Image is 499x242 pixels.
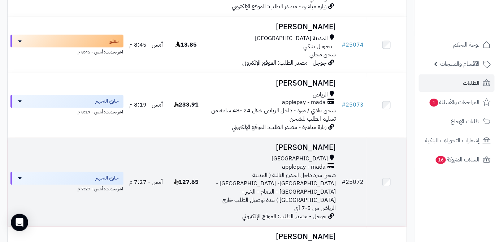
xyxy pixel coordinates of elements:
img: logo-2.png [450,20,492,35]
span: # [342,178,346,187]
span: شحن مجاني [310,50,336,59]
span: # [342,101,346,109]
span: 233.91 [174,101,199,109]
div: اخر تحديث: أمس - 7:27 م [10,185,123,193]
span: الطلبات [463,78,480,88]
span: تـحـويـل بـنـكـي [304,42,333,51]
span: أمس - 8:19 م [129,101,163,109]
span: زيارة مباشرة - مصدر الطلب: الموقع الإلكتروني [232,123,327,132]
div: اخر تحديث: أمس - 8:45 م [10,48,123,55]
span: المراجعات والأسئلة [429,97,480,107]
span: applepay - mada [282,99,326,107]
h3: [PERSON_NAME] [209,233,336,241]
a: المراجعات والأسئلة1 [419,94,495,111]
span: الرياض [313,91,328,99]
h3: [PERSON_NAME] [209,144,336,152]
span: 127.65 [174,178,199,187]
span: # [342,40,346,49]
a: إشعارات التحويلات البنكية [419,132,495,149]
div: Open Intercom Messenger [11,214,28,231]
span: السلات المتروكة [435,155,480,165]
a: السلات المتروكة16 [419,151,495,168]
h3: [PERSON_NAME] [209,79,336,87]
span: 13.85 [175,40,197,49]
span: جوجل - مصدر الطلب: الموقع الإلكتروني [243,59,327,67]
span: applepay - mada [282,163,326,172]
span: جوجل - مصدر الطلب: الموقع الإلكتروني [243,212,327,221]
span: [GEOGRAPHIC_DATA] [272,155,328,163]
span: جاري التجهيز [96,175,119,182]
div: اخر تحديث: أمس - 8:19 م [10,108,123,116]
h3: [PERSON_NAME] [209,23,336,31]
span: معلق [109,38,119,45]
a: طلبات الإرجاع [419,113,495,130]
a: لوحة التحكم [419,36,495,53]
span: شحن مبرد داخل المدن التالية ( المدينة [GEOGRAPHIC_DATA]- [GEOGRAPHIC_DATA] - [GEOGRAPHIC_DATA] - ... [216,171,336,213]
span: لوحة التحكم [453,40,480,50]
span: أمس - 8:45 م [129,40,163,49]
span: زيارة مباشرة - مصدر الطلب: الموقع الإلكتروني [232,2,327,11]
span: جاري التجهيز [96,98,119,105]
a: #25074 [342,40,364,49]
span: 1 [430,99,438,107]
span: أمس - 7:27 م [129,178,163,187]
span: شحن عادي / مبرد - داخل الرياض خلال 24 -48 ساعه من تسليم الطلب للشحن [212,107,336,124]
span: طلبات الإرجاع [451,116,480,126]
span: 16 [436,156,446,164]
a: الطلبات [419,74,495,92]
span: إشعارات التحويلات البنكية [425,135,480,146]
span: المدينة [GEOGRAPHIC_DATA] [255,34,328,43]
span: الأقسام والمنتجات [440,59,480,69]
a: #25073 [342,101,364,109]
a: #25072 [342,178,364,187]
